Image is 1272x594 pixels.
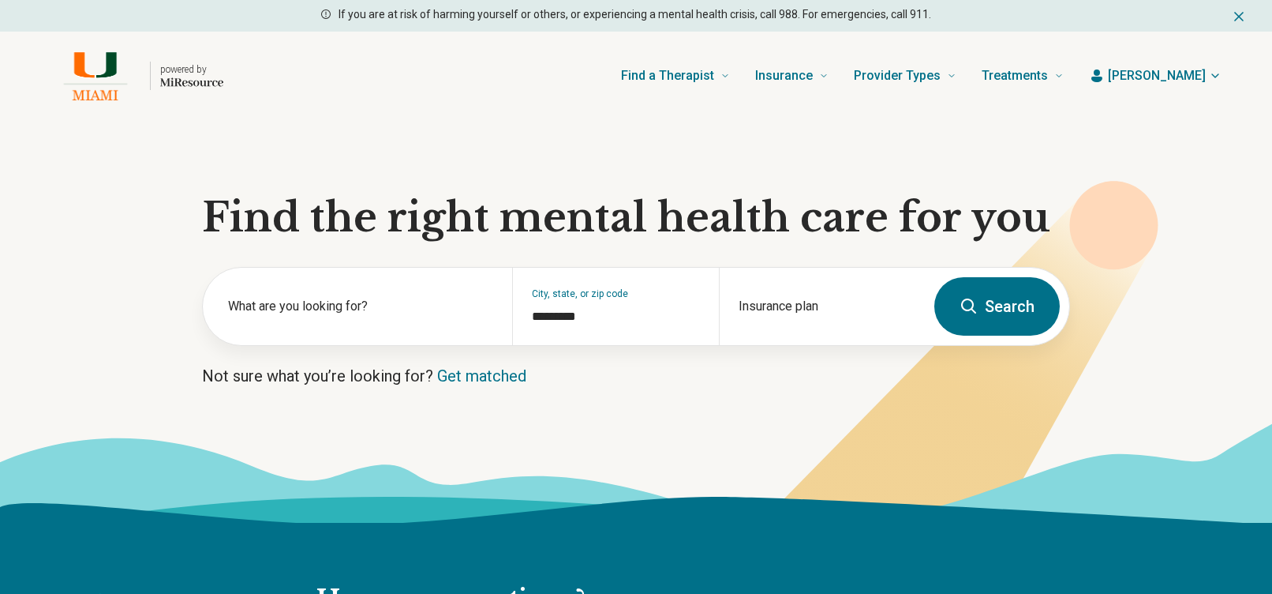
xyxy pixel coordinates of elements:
span: Insurance [755,65,813,87]
a: Insurance [755,44,829,107]
span: Provider Types [854,65,941,87]
a: Find a Therapist [621,44,730,107]
button: Dismiss [1231,6,1247,25]
span: Treatments [982,65,1048,87]
button: [PERSON_NAME] [1089,66,1221,85]
span: [PERSON_NAME] [1108,66,1206,85]
a: Treatments [982,44,1064,107]
a: Get matched [437,367,526,385]
a: Home page [51,51,223,101]
p: powered by [160,63,223,76]
button: Search [934,277,1060,336]
p: If you are at risk of harming yourself or others, or experiencing a mental health crisis, call 98... [339,6,931,23]
p: Not sure what you’re looking for? [202,365,1070,387]
h1: Find the right mental health care for you [202,194,1070,242]
label: What are you looking for? [228,297,493,316]
a: Provider Types [854,44,956,107]
span: Find a Therapist [621,65,714,87]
